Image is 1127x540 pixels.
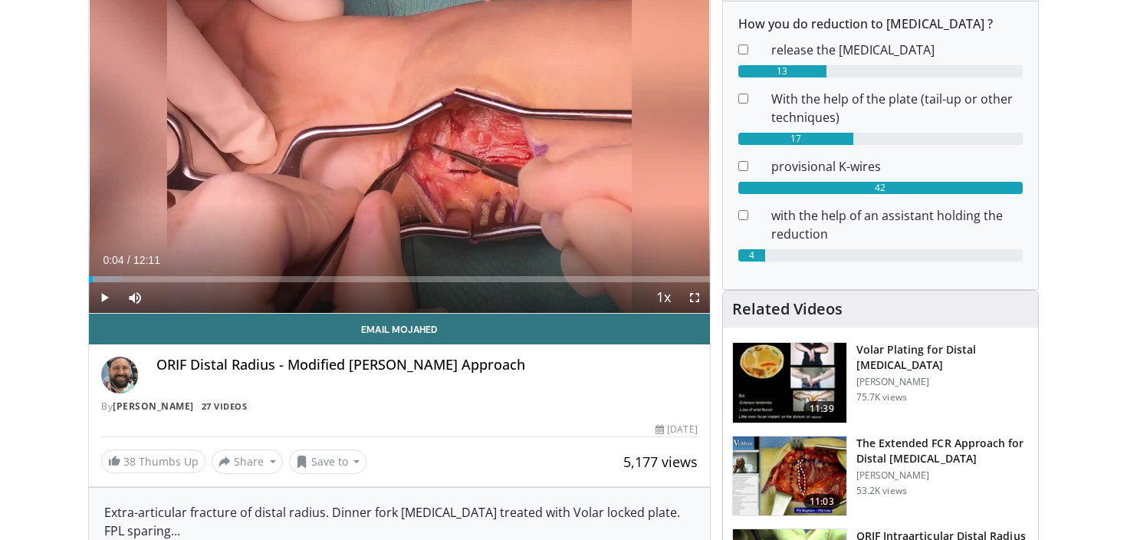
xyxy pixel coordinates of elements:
p: [PERSON_NAME] [856,469,1029,482]
dd: with the help of an assistant holding the reduction [760,206,1034,243]
h4: Related Videos [732,300,843,318]
div: Progress Bar [89,276,710,282]
a: 27 Videos [196,400,252,413]
p: [PERSON_NAME] [856,376,1029,388]
img: Avatar [101,357,138,393]
button: Fullscreen [679,282,710,313]
h3: The Extended FCR Approach for Distal [MEDICAL_DATA] [856,436,1029,466]
a: 11:03 The Extended FCR Approach for Distal [MEDICAL_DATA] [PERSON_NAME] 53.2K views [732,436,1029,517]
button: Save to [289,449,367,474]
span: 11:03 [803,494,840,509]
div: 17 [738,133,853,145]
span: 5,177 views [623,453,698,471]
button: Play [89,282,120,313]
h4: ORIF Distal Radius - Modified [PERSON_NAME] Approach [156,357,698,374]
img: 275697_0002_1.png.150x105_q85_crop-smart_upscale.jpg [733,436,846,516]
span: 38 [123,454,136,469]
div: By [101,400,698,413]
a: [PERSON_NAME] [113,400,194,413]
dd: release the [MEDICAL_DATA] [760,41,1034,59]
button: Mute [120,282,150,313]
span: 11:39 [803,401,840,417]
span: / [127,254,130,266]
dd: With the help of the plate (tail-up or other techniques) [760,90,1034,127]
div: 42 [738,182,1023,194]
a: 38 Thumbs Up [101,449,205,473]
p: 75.7K views [856,391,907,403]
button: Share [212,449,283,474]
h3: Volar Plating for Distal [MEDICAL_DATA] [856,342,1029,373]
span: 12:11 [133,254,160,266]
a: Email Mojahed [89,314,710,344]
a: 11:39 Volar Plating for Distal [MEDICAL_DATA] [PERSON_NAME] 75.7K views [732,342,1029,423]
div: 13 [738,65,826,77]
button: Playback Rate [649,282,679,313]
dd: provisional K-wires [760,157,1034,176]
img: Vumedi-_volar_plating_100006814_3.jpg.150x105_q85_crop-smart_upscale.jpg [733,343,846,423]
span: 0:04 [103,254,123,266]
p: 53.2K views [856,485,907,497]
h6: How you do reduction to [MEDICAL_DATA] ? [738,17,1023,31]
div: 4 [738,249,765,262]
div: [DATE] [655,423,697,436]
